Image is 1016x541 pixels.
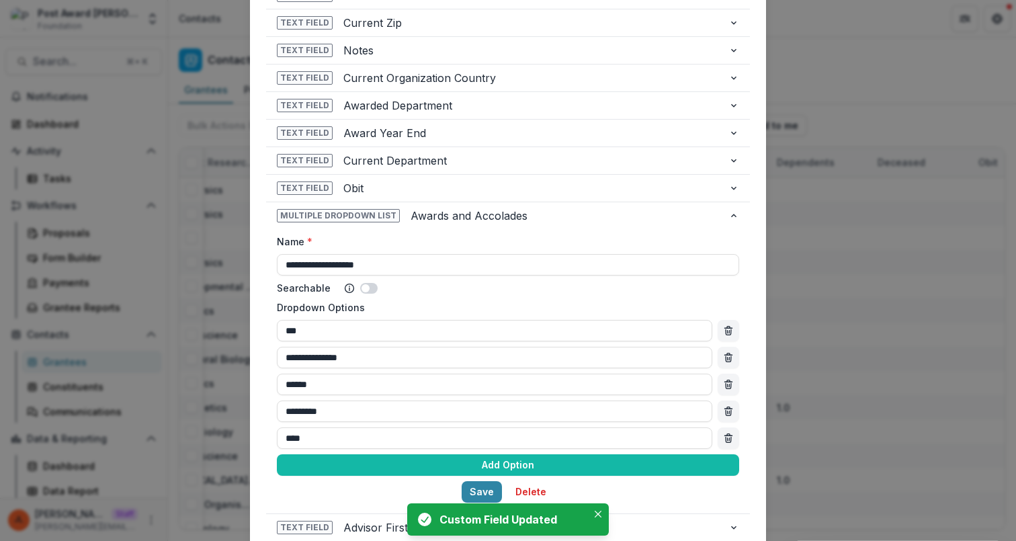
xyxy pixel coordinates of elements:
button: Remove option [718,427,739,449]
button: Close [590,506,606,522]
label: Name [277,235,731,249]
button: Text FieldObit [266,175,750,202]
span: Text Field [277,181,333,195]
label: Dropdown Options [277,300,731,315]
button: Remove option [718,320,739,341]
span: Notes [343,42,718,58]
div: Multiple Dropdown ListAwards and Accolades [266,229,750,513]
button: Text FieldCurrent Organization Country [266,65,750,91]
span: Awards and Accolades [411,208,718,224]
span: Current Zip [343,15,718,31]
span: Multiple Dropdown List [277,209,400,222]
span: Text Field [277,521,333,534]
span: Text Field [277,16,333,30]
span: Current Department [343,153,718,169]
button: Text FieldNotes [266,37,750,64]
button: Delete [507,481,554,503]
span: Award Year End [343,125,718,141]
button: Text FieldAdvisor First Name [266,514,750,541]
span: Text Field [277,154,333,167]
span: Current Organization Country [343,70,718,86]
button: Remove option [718,347,739,368]
span: Text Field [277,44,333,57]
span: Obit [343,180,718,196]
span: Awarded Department [343,97,718,114]
button: Text FieldAward Year End [266,120,750,147]
label: Searchable [277,281,331,295]
button: Remove option [718,401,739,422]
button: Multiple Dropdown ListAwards and Accolades [266,202,750,229]
span: Text Field [277,99,333,112]
button: Remove option [718,374,739,395]
button: Text FieldAwarded Department [266,92,750,119]
div: Custom Field Updated [439,511,582,528]
span: Advisor First Name [343,519,718,536]
span: Text Field [277,71,333,85]
button: Save [462,481,502,503]
button: Text FieldCurrent Zip [266,9,750,36]
button: Add Option [277,454,739,476]
span: Text Field [277,126,333,140]
button: Text FieldCurrent Department [266,147,750,174]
